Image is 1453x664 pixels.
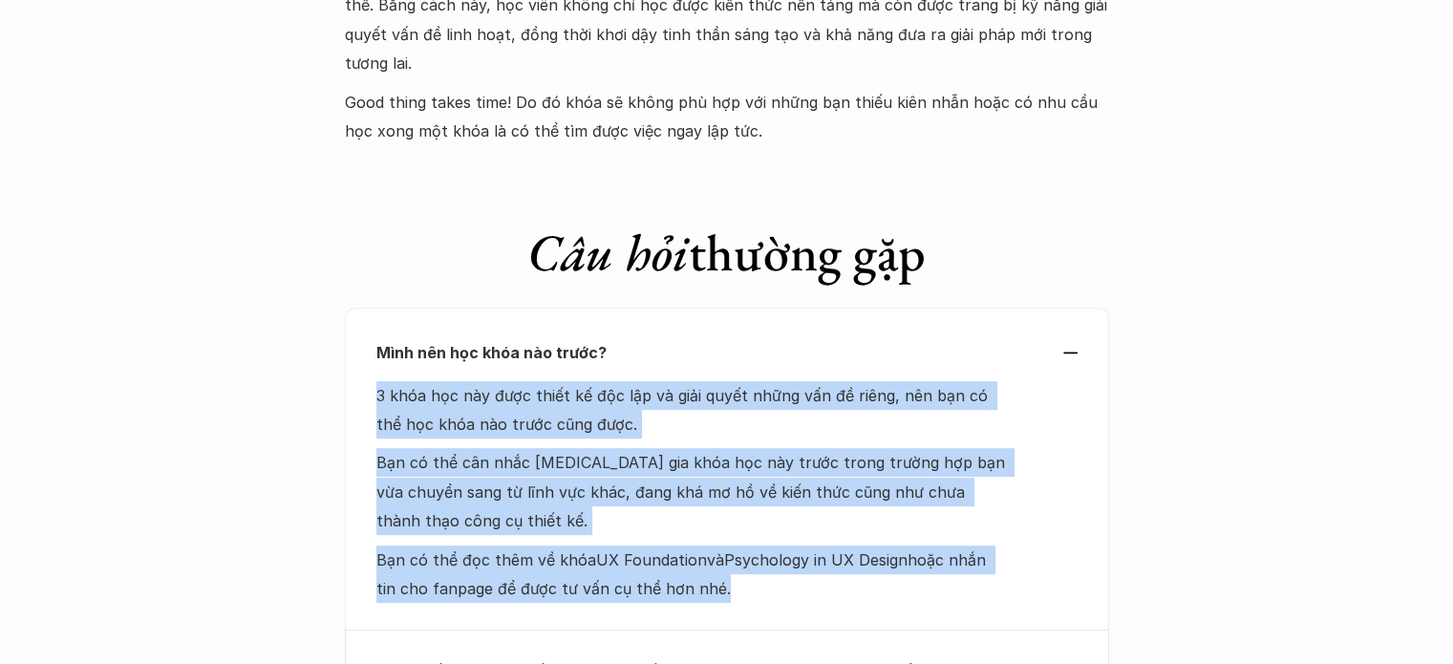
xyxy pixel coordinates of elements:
[345,88,1109,146] p: Good thing takes time! Do đó khóa sẽ không phù hợp với những bạn thiếu kiên nhẫn hoặc có nhu cầu ...
[724,550,908,569] a: Psychology in UX Design
[376,448,1008,535] p: Bạn có thể cân nhắc [MEDICAL_DATA] gia khóa học này trước trong trường hợp bạn vừa chuyển sang từ...
[527,219,689,286] em: Câu hỏi
[376,343,607,362] strong: Mình nên học khóa nào trước?
[345,222,1109,284] h1: thường gặp
[376,381,1008,439] p: 3 khóa học này được thiết kế độc lập và giải quyết những vấn đề riêng, nên bạn có thể học khóa nà...
[376,546,1008,604] p: Bạn có thể đọc thêm về khóa và hoặc nhắn tin cho fanpage để được tư vấn cụ thể hơn nhé.
[596,550,707,569] a: UX Foundation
